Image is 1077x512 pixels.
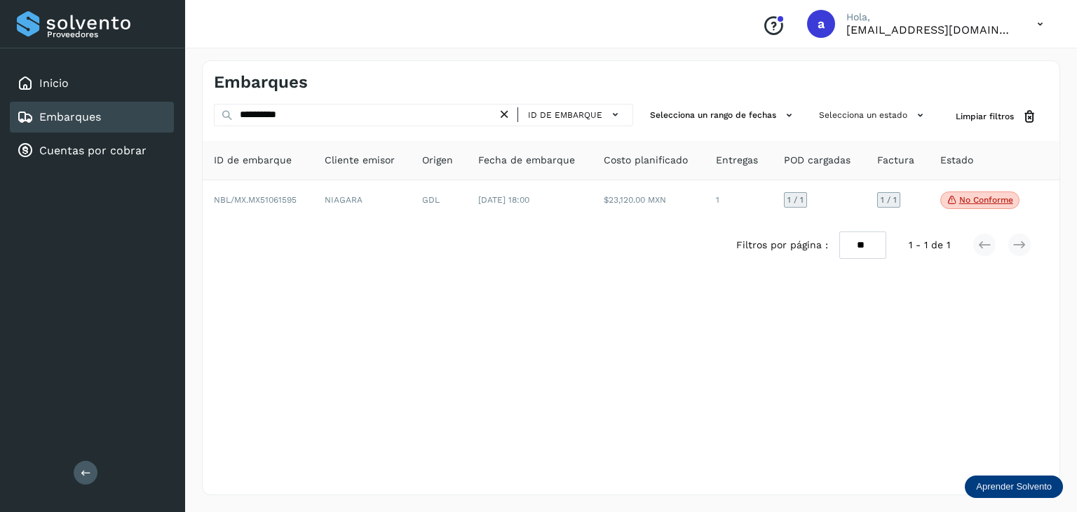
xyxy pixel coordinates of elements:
[705,180,773,221] td: 1
[644,104,802,127] button: Selecciona un rango de fechas
[422,153,453,168] span: Origen
[604,153,688,168] span: Costo planificado
[39,76,69,90] a: Inicio
[214,153,292,168] span: ID de embarque
[411,180,467,221] td: GDL
[10,68,174,99] div: Inicio
[944,104,1048,130] button: Limpiar filtros
[214,195,297,205] span: NBL/MX.MX51061595
[787,196,804,204] span: 1 / 1
[846,23,1015,36] p: aux.facturacion@atpilot.mx
[736,238,828,252] span: Filtros por página :
[909,238,950,252] span: 1 - 1 de 1
[959,195,1013,205] p: No conforme
[784,153,851,168] span: POD cargadas
[592,180,705,221] td: $23,120.00 MXN
[313,180,411,221] td: NIAGARA
[846,11,1015,23] p: Hola,
[965,476,1063,498] div: Aprender Solvento
[47,29,168,39] p: Proveedores
[10,102,174,133] div: Embarques
[524,105,627,125] button: ID de embarque
[940,153,973,168] span: Estado
[39,110,101,123] a: Embarques
[877,153,914,168] span: Factura
[813,104,933,127] button: Selecciona un estado
[956,110,1014,123] span: Limpiar filtros
[214,72,308,93] h4: Embarques
[325,153,395,168] span: Cliente emisor
[716,153,758,168] span: Entregas
[528,109,602,121] span: ID de embarque
[976,481,1052,492] p: Aprender Solvento
[478,153,575,168] span: Fecha de embarque
[881,196,897,204] span: 1 / 1
[478,195,529,205] span: [DATE] 18:00
[10,135,174,166] div: Cuentas por cobrar
[39,144,147,157] a: Cuentas por cobrar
